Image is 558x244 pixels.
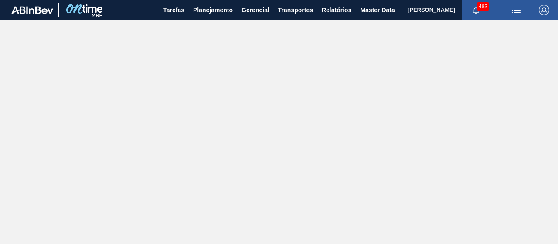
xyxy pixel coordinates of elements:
[163,5,184,15] span: Tarefas
[477,2,489,11] span: 483
[193,5,233,15] span: Planejamento
[511,5,521,15] img: userActions
[11,6,53,14] img: TNhmsLtSVTkK8tSr43FrP2fwEKptu5GPRR3wAAAABJRU5ErkJggg==
[360,5,395,15] span: Master Data
[462,4,490,16] button: Notificações
[322,5,351,15] span: Relatórios
[539,5,549,15] img: Logout
[278,5,313,15] span: Transportes
[242,5,269,15] span: Gerencial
